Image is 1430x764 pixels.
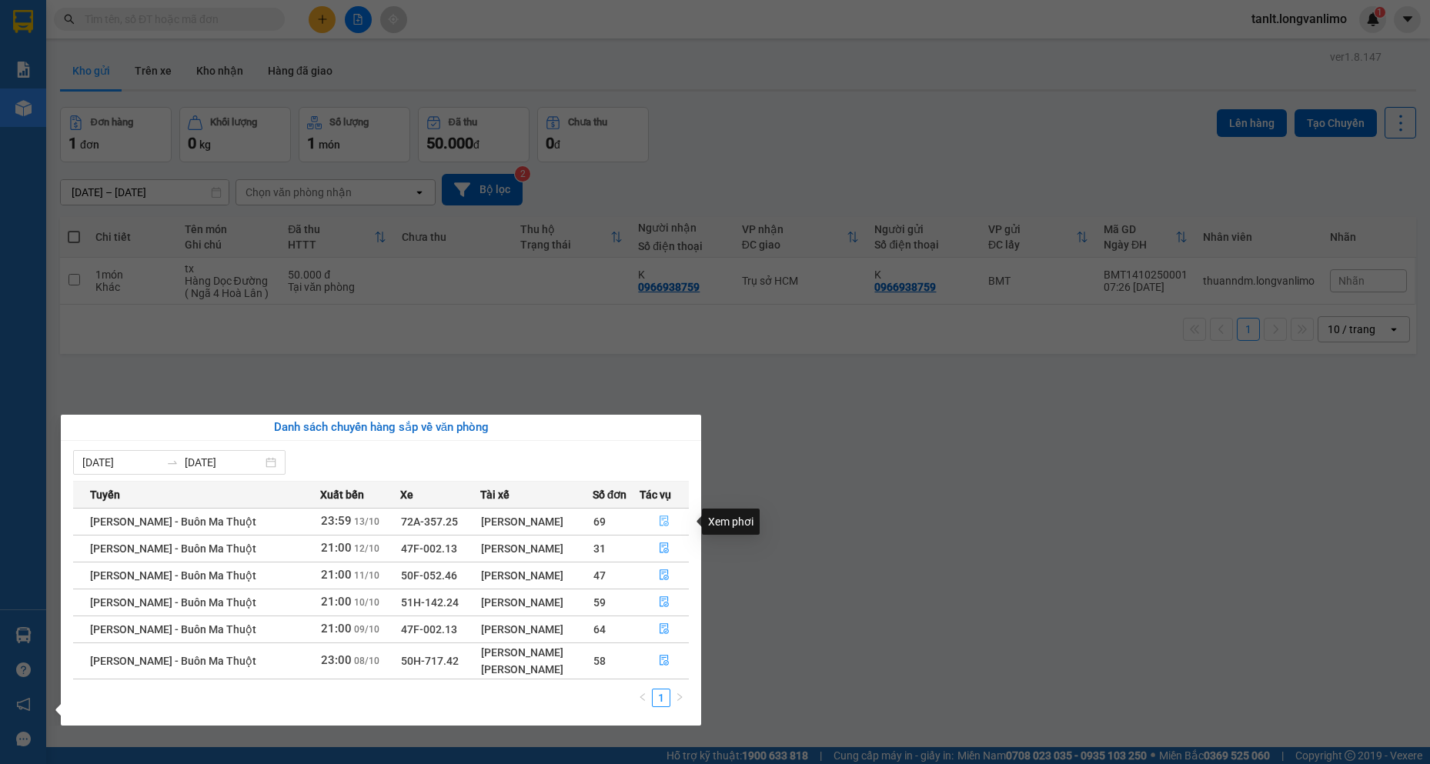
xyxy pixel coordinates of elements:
[593,596,606,609] span: 59
[354,597,379,608] span: 10/10
[593,515,606,528] span: 69
[670,689,689,707] li: Next Page
[670,689,689,707] button: right
[659,515,670,528] span: file-done
[320,486,364,503] span: Xuất bến
[593,486,627,503] span: Số đơn
[481,540,592,557] div: [PERSON_NAME]
[166,456,179,469] span: to
[675,692,684,702] span: right
[321,622,352,636] span: 21:00
[593,623,606,636] span: 64
[593,542,606,555] span: 31
[640,536,688,561] button: file-done
[354,624,379,635] span: 09/10
[653,689,670,706] a: 1
[401,623,457,636] span: 47F-002.13
[593,569,606,582] span: 47
[481,513,592,530] div: [PERSON_NAME]
[481,661,592,678] div: [PERSON_NAME]
[321,514,352,528] span: 23:59
[354,516,379,527] span: 13/10
[659,596,670,609] span: file-done
[82,454,160,471] input: Từ ngày
[640,509,688,534] button: file-done
[73,419,689,437] div: Danh sách chuyến hàng sắp về văn phòng
[481,644,592,661] div: [PERSON_NAME]
[659,655,670,667] span: file-done
[321,653,352,667] span: 23:00
[354,570,379,581] span: 11/10
[652,689,670,707] li: 1
[90,486,120,503] span: Tuyến
[633,689,652,707] button: left
[90,542,256,555] span: [PERSON_NAME] - Buôn Ma Thuột
[659,542,670,555] span: file-done
[400,486,413,503] span: Xe
[401,655,459,667] span: 50H-717.42
[481,594,592,611] div: [PERSON_NAME]
[659,569,670,582] span: file-done
[166,456,179,469] span: swap-right
[640,617,688,642] button: file-done
[480,486,510,503] span: Tài xế
[321,568,352,582] span: 21:00
[633,689,652,707] li: Previous Page
[640,649,688,673] button: file-done
[640,486,671,503] span: Tác vụ
[401,542,457,555] span: 47F-002.13
[90,596,256,609] span: [PERSON_NAME] - Buôn Ma Thuột
[185,454,262,471] input: Đến ngày
[354,543,379,554] span: 12/10
[593,655,606,667] span: 58
[638,692,647,702] span: left
[401,515,458,528] span: 72A-357.25
[640,563,688,588] button: file-done
[90,623,256,636] span: [PERSON_NAME] - Buôn Ma Thuột
[481,621,592,638] div: [PERSON_NAME]
[90,515,256,528] span: [PERSON_NAME] - Buôn Ma Thuột
[354,656,379,666] span: 08/10
[640,590,688,615] button: file-done
[90,655,256,667] span: [PERSON_NAME] - Buôn Ma Thuột
[401,596,459,609] span: 51H-142.24
[90,569,256,582] span: [PERSON_NAME] - Buôn Ma Thuột
[321,541,352,555] span: 21:00
[481,567,592,584] div: [PERSON_NAME]
[401,569,457,582] span: 50F-052.46
[659,623,670,636] span: file-done
[702,509,760,535] div: Xem phơi
[321,595,352,609] span: 21:00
